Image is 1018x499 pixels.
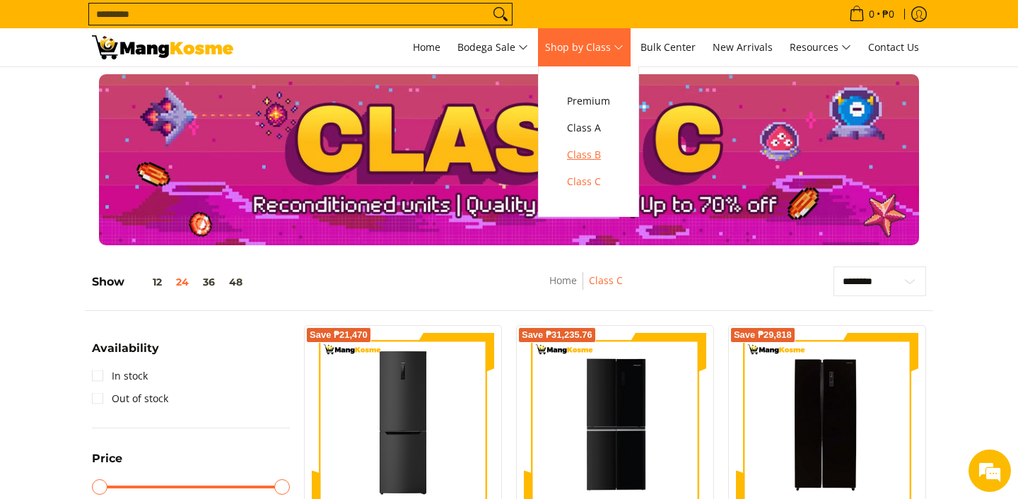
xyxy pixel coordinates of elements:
[247,28,926,66] nav: Main Menu
[92,453,122,464] span: Price
[92,453,122,475] summary: Open
[450,28,535,66] a: Bodega Sale
[92,387,168,410] a: Out of stock
[567,93,610,110] span: Premium
[545,39,624,57] span: Shop by Class
[790,39,851,57] span: Resources
[465,272,706,304] nav: Breadcrumbs
[734,331,792,339] span: Save ₱29,818
[549,274,577,287] a: Home
[861,28,926,66] a: Contact Us
[567,173,610,191] span: Class C
[867,9,877,19] span: 0
[640,40,696,54] span: Bulk Center
[92,365,148,387] a: In stock
[92,275,250,289] h5: Show
[880,9,896,19] span: ₱0
[567,119,610,137] span: Class A
[457,39,528,57] span: Bodega Sale
[169,276,196,288] button: 24
[560,141,617,168] a: Class B
[92,343,159,365] summary: Open
[845,6,899,22] span: •
[560,168,617,195] a: Class C
[567,146,610,164] span: Class B
[92,35,233,59] img: Class C Home &amp; Business Appliances: Up to 70% Off l Mang Kosme
[633,28,703,66] a: Bulk Center
[713,40,773,54] span: New Arrivals
[124,276,169,288] button: 12
[538,28,631,66] a: Shop by Class
[522,331,592,339] span: Save ₱31,235.76
[489,4,512,25] button: Search
[196,276,222,288] button: 36
[310,331,368,339] span: Save ₱21,470
[783,28,858,66] a: Resources
[868,40,919,54] span: Contact Us
[222,276,250,288] button: 48
[706,28,780,66] a: New Arrivals
[406,28,447,66] a: Home
[589,274,623,287] a: Class C
[413,40,440,54] span: Home
[560,88,617,115] a: Premium
[560,115,617,141] a: Class A
[92,343,159,354] span: Availability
